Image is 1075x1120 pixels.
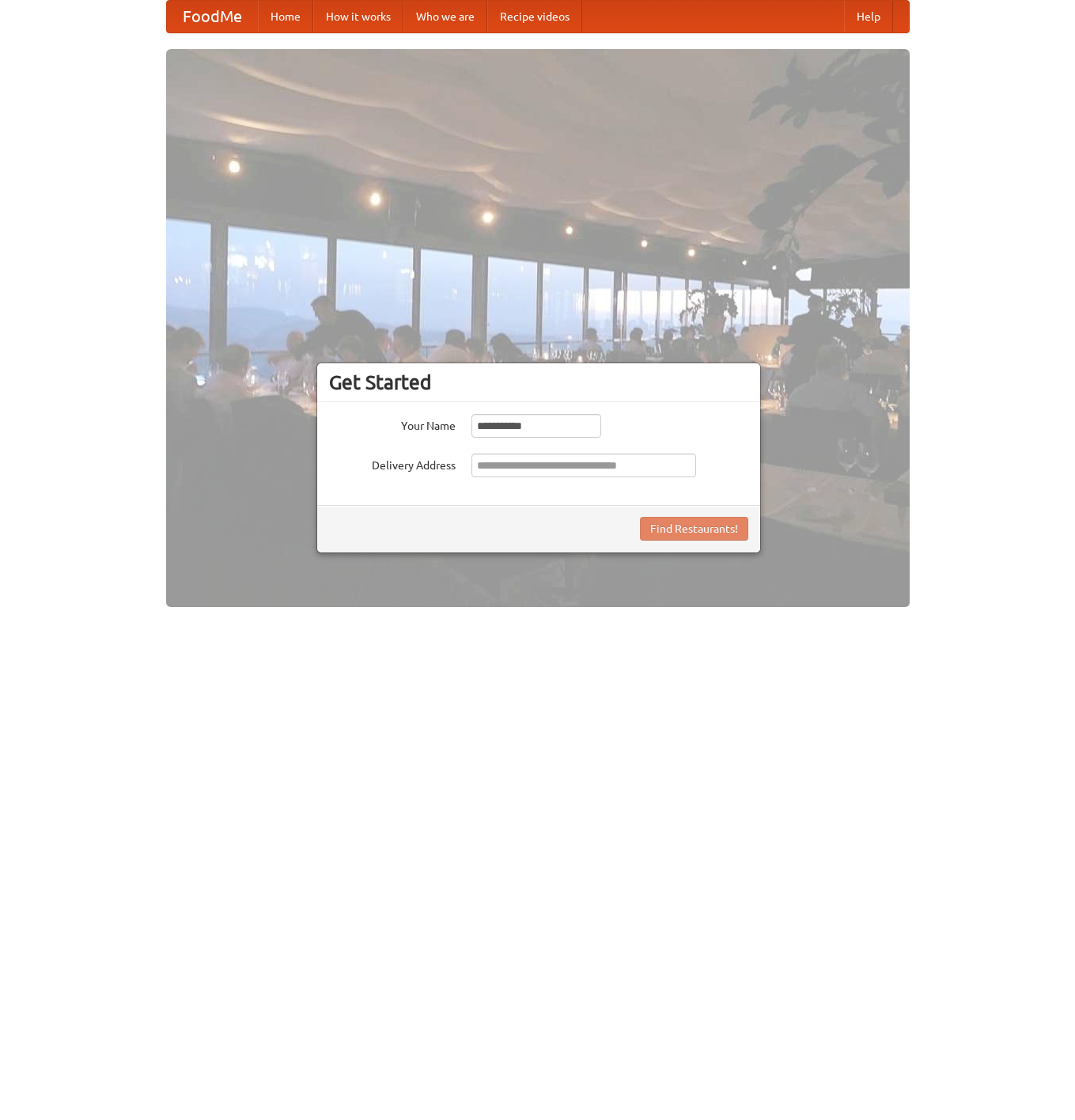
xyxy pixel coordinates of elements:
[167,1,258,32] a: FoodMe
[329,414,456,434] label: Your Name
[313,1,403,32] a: How it works
[403,1,487,32] a: Who we are
[329,370,748,394] h3: Get Started
[258,1,313,32] a: Home
[844,1,893,32] a: Help
[329,454,456,473] label: Delivery Address
[640,517,748,541] button: Find Restaurants!
[487,1,582,32] a: Recipe videos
